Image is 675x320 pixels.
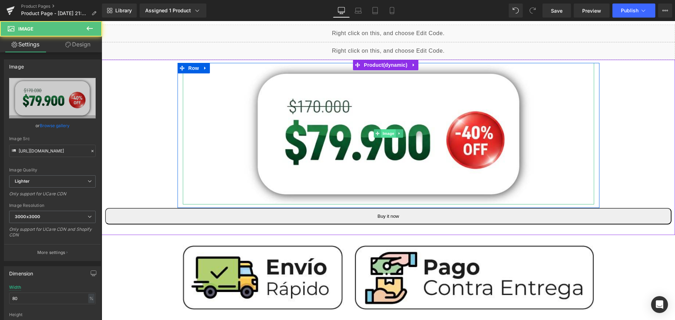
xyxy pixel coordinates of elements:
a: New Library [102,4,137,18]
span: Image [18,26,33,32]
button: More [658,4,672,18]
button: More settings [4,244,101,261]
div: Image Quality [9,168,96,172]
span: Preview [582,7,601,14]
div: Image [9,60,24,70]
a: Laptop [350,4,367,18]
div: Image Src [9,136,96,141]
a: Browse gallery [40,119,70,132]
a: Desktop [333,4,350,18]
input: auto [9,293,96,304]
div: Image Resolution [9,203,96,208]
span: Library [115,7,132,14]
b: Lighter [15,178,30,184]
div: Open Intercom Messenger [651,296,668,313]
span: Save [551,7,562,14]
div: Only support for UCare CDN and Shopify CDN [9,227,96,242]
div: or [9,122,96,129]
div: Width [9,285,21,290]
button: Buy it now [4,187,570,203]
input: Link [9,145,96,157]
a: Mobile [384,4,400,18]
a: Tablet [367,4,384,18]
button: Publish [612,4,655,18]
div: Dimension [9,267,33,276]
div: Only support for UCare CDN [9,191,96,201]
button: Undo [509,4,523,18]
a: Expand / Collapse [99,42,108,52]
a: Product Pages [21,4,102,9]
span: Product [261,39,308,49]
a: Expand / Collapse [308,39,317,49]
div: Height [9,312,96,317]
div: Assigned 1 Product [145,7,201,14]
p: More settings [37,249,65,256]
b: 3000x3000 [15,214,40,219]
button: Redo [526,4,540,18]
span: Publish [621,8,638,13]
a: Design [52,37,103,52]
a: Expand / Collapse [294,108,301,117]
span: Row [85,42,99,52]
span: Product Page - [DATE] 21:52:54 [21,11,89,16]
span: Image [279,108,294,117]
a: Preview [574,4,610,18]
div: % [88,294,95,303]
